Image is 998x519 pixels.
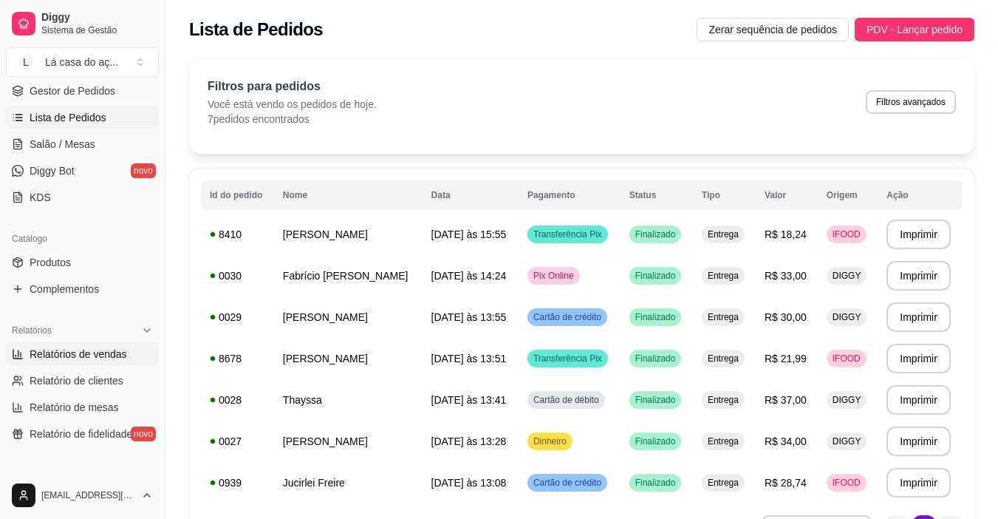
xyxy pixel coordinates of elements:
[6,464,159,487] div: Gerenciar
[6,396,159,419] a: Relatório de mesas
[705,435,742,447] span: Entrega
[632,477,679,489] span: Finalizado
[705,228,742,240] span: Entrega
[210,475,265,490] div: 0939
[210,393,265,407] div: 0028
[830,394,864,406] span: DIGGY
[886,261,951,291] button: Imprimir
[189,18,323,41] h2: Lista de Pedidos
[765,477,807,489] span: R$ 28,74
[765,353,807,364] span: R$ 21,99
[830,435,864,447] span: DIGGY
[530,394,602,406] span: Cartão de débito
[30,282,99,296] span: Complementos
[274,421,423,462] td: [PERSON_NAME]
[30,137,95,152] span: Salão / Mesas
[632,270,679,282] span: Finalizado
[765,270,807,282] span: R$ 33,00
[6,159,159,183] a: Diggy Botnovo
[886,344,951,373] button: Imprimir
[621,180,693,210] th: Status
[45,55,118,69] div: Lá casa do aç ...
[12,325,52,336] span: Relatórios
[867,21,963,38] span: PDV - Lançar pedido
[855,18,974,41] button: PDV - Lançar pedido
[6,106,159,129] a: Lista de Pedidos
[818,180,878,210] th: Origem
[30,347,127,362] span: Relatórios de vendas
[274,338,423,379] td: [PERSON_NAME]
[274,462,423,503] td: Jucirlei Freire
[30,84,115,98] span: Gestor de Pedidos
[30,400,119,415] span: Relatório de mesas
[830,353,864,364] span: IFOOD
[878,180,963,210] th: Ação
[886,220,951,249] button: Imprimir
[830,311,864,323] span: DIGGY
[6,6,159,41] a: DiggySistema de Gestão
[632,353,679,364] span: Finalizado
[530,228,605,240] span: Transferência Pix
[530,311,604,323] span: Cartão de crédito
[830,270,864,282] span: DIGGY
[705,353,742,364] span: Entrega
[6,277,159,301] a: Complementos
[431,435,507,447] span: [DATE] às 13:28
[530,435,570,447] span: Dinheiro
[756,180,818,210] th: Valor
[765,228,807,240] span: R$ 18,24
[201,180,274,210] th: Id do pedido
[30,190,51,205] span: KDS
[6,422,159,446] a: Relatório de fidelidadenovo
[423,180,519,210] th: Data
[30,110,106,125] span: Lista de Pedidos
[6,478,159,513] button: [EMAIL_ADDRESS][DOMAIN_NAME]
[210,310,265,325] div: 0029
[697,18,849,41] button: Zerar sequência de pedidos
[866,90,956,114] button: Filtros avançados
[210,227,265,242] div: 8410
[6,251,159,274] a: Produtos
[708,21,837,38] span: Zerar sequência de pedidos
[6,227,159,251] div: Catálogo
[431,394,507,406] span: [DATE] às 13:41
[705,394,742,406] span: Entrega
[530,477,604,489] span: Cartão de crédito
[274,180,423,210] th: Nome
[30,163,75,178] span: Diggy Bot
[6,47,159,77] button: Select a team
[208,78,377,95] p: Filtros para pedidos
[208,112,377,126] p: 7 pedidos encontrados
[632,435,679,447] span: Finalizado
[30,255,71,270] span: Produtos
[530,270,577,282] span: Pix Online
[6,79,159,103] a: Gestor de Pedidos
[431,353,507,364] span: [DATE] às 13:51
[431,311,507,323] span: [DATE] às 13:55
[208,97,377,112] p: Você está vendo os pedidos de hoje.
[886,385,951,415] button: Imprimir
[705,311,742,323] span: Entrega
[632,228,679,240] span: Finalizado
[431,477,507,489] span: [DATE] às 13:08
[30,373,123,388] span: Relatório de clientes
[431,270,507,282] span: [DATE] às 14:24
[765,311,807,323] span: R$ 30,00
[765,435,807,447] span: R$ 34,00
[274,255,423,296] td: Fabrício [PERSON_NAME]
[431,228,507,240] span: [DATE] às 15:55
[274,379,423,421] td: Thayssa
[210,268,265,283] div: 0030
[705,270,742,282] span: Entrega
[632,311,679,323] span: Finalizado
[705,477,742,489] span: Entrega
[6,369,159,393] a: Relatório de clientes
[6,186,159,209] a: KDS
[210,351,265,366] div: 8678
[886,302,951,332] button: Imprimir
[693,180,756,210] th: Tipo
[41,11,153,24] span: Diggy
[274,214,423,255] td: [PERSON_NAME]
[30,427,132,441] span: Relatório de fidelidade
[830,228,864,240] span: IFOOD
